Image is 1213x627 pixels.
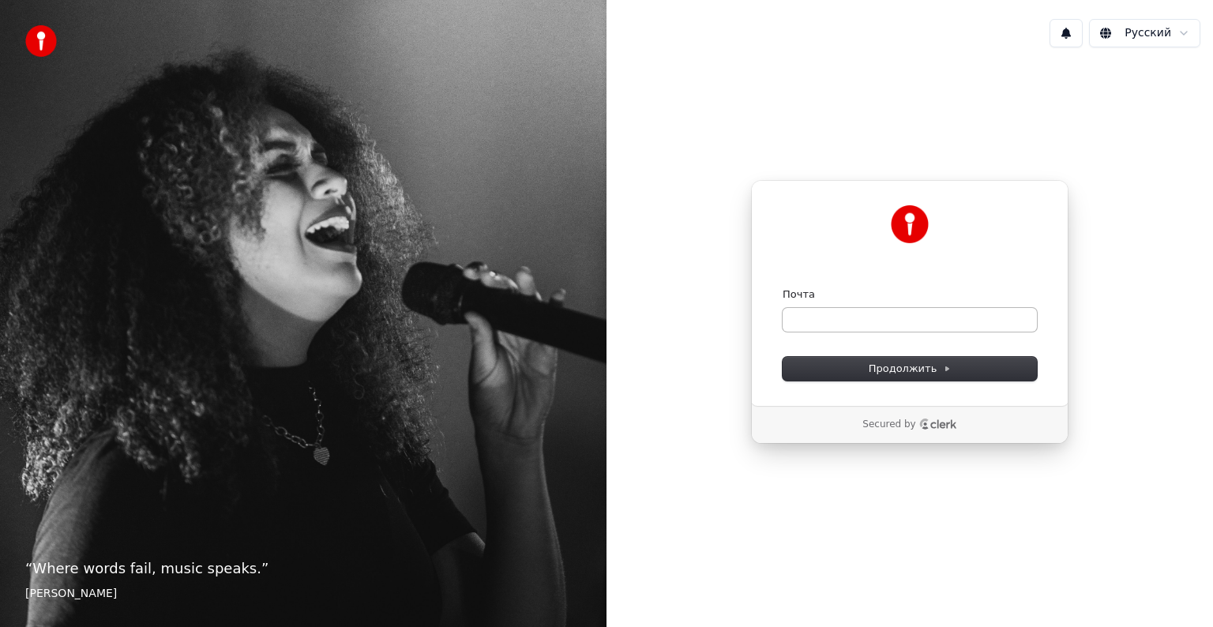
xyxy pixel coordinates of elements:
[783,287,815,302] label: Почта
[25,558,581,580] p: “ Where words fail, music speaks. ”
[25,25,57,57] img: youka
[862,419,915,431] p: Secured by
[783,357,1037,381] button: Продолжить
[919,419,957,430] a: Clerk logo
[869,362,952,376] span: Продолжить
[891,205,929,243] img: Youka
[25,586,581,602] footer: [PERSON_NAME]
